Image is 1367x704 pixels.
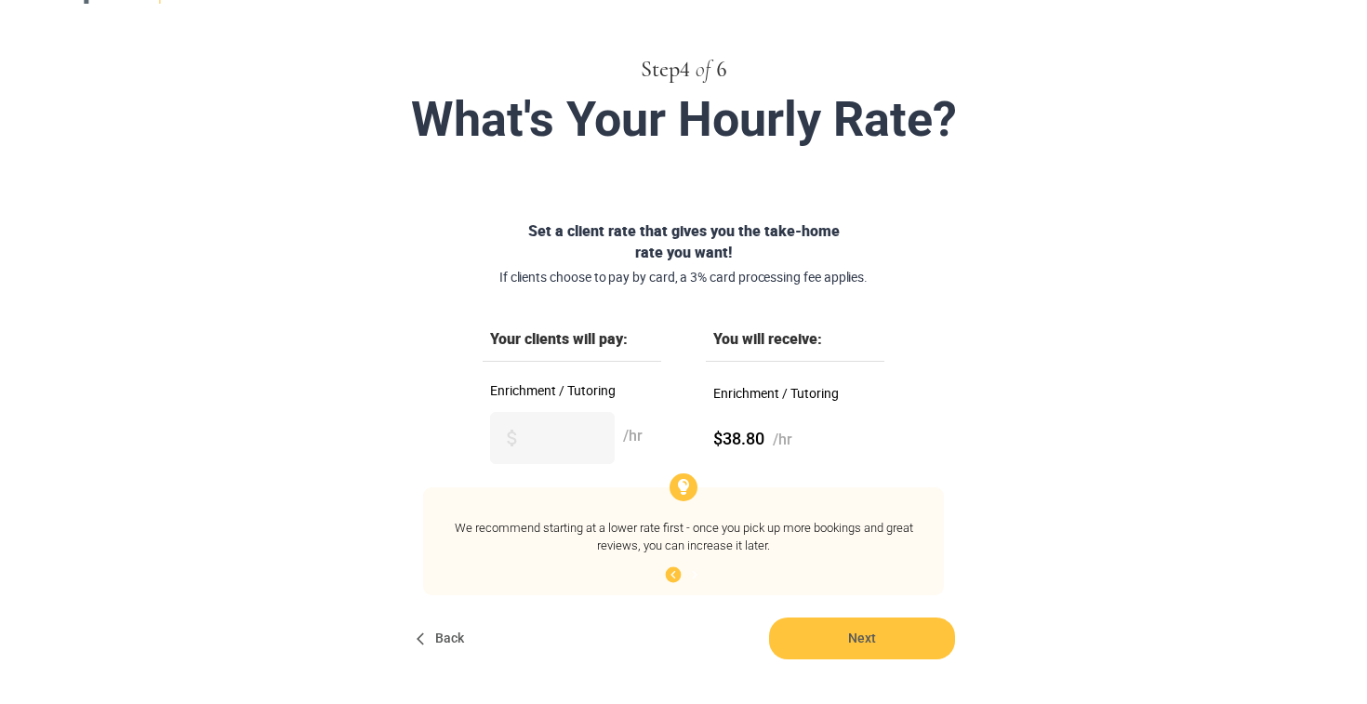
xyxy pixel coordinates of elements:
[442,268,925,286] span: If clients choose to pay by card, a 3% card processing fee applies.
[446,564,921,586] div: 2 / 5
[623,426,643,447] span: /hr
[706,331,884,362] div: You will receive:
[713,418,877,460] div: $38.80
[207,54,1160,86] div: Step 4 6
[446,520,921,554] div: We recommend starting at a lower rate first - once you pick up more bookings and great reviews, y...
[412,618,471,659] button: Back
[713,384,877,403] div: Enrichment / Tutoring
[670,473,697,501] img: Bulb
[405,220,962,286] div: Set a client rate that gives you the take-home rate you want!
[483,331,661,362] div: Your clients will pay:
[490,384,654,397] label: Enrichment / Tutoring
[696,59,710,81] span: of
[773,431,792,448] span: /hr
[769,618,955,659] button: Next
[245,93,1122,146] div: What's Your Hourly Rate?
